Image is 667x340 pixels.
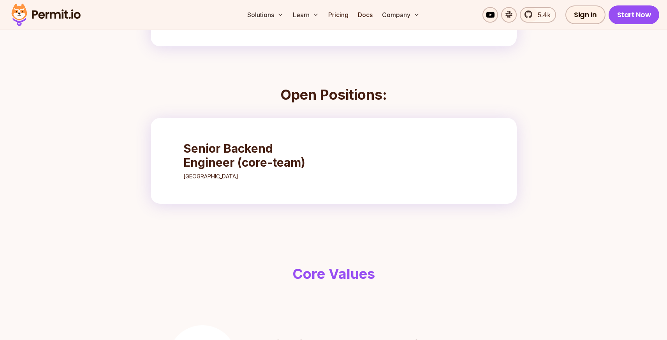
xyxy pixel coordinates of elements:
[379,7,423,23] button: Company
[609,5,660,24] a: Start Now
[244,7,287,23] button: Solutions
[151,87,517,102] h2: Open Positions:
[290,7,322,23] button: Learn
[520,7,556,23] a: 5.4k
[8,2,84,28] img: Permit logo
[355,7,376,23] a: Docs
[183,173,321,180] p: [GEOGRAPHIC_DATA]
[533,10,551,19] span: 5.4k
[176,134,329,188] a: Senior Backend Engineer (core-team)[GEOGRAPHIC_DATA]
[565,5,605,24] a: Sign In
[183,141,321,169] h3: Senior Backend Engineer (core-team)
[134,266,533,282] h2: Core Values
[325,7,352,23] a: Pricing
